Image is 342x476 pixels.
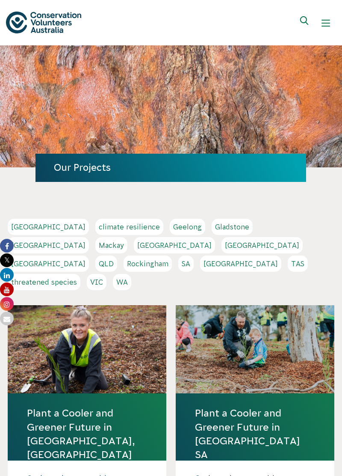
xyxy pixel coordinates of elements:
[178,256,194,272] a: SA
[95,256,117,272] a: QLD
[8,274,80,290] a: threatened species
[212,219,253,235] a: Gladstone
[113,274,131,290] a: WA
[95,237,127,253] a: Mackay
[6,12,81,33] img: logo.svg
[8,237,89,253] a: [GEOGRAPHIC_DATA]
[170,219,205,235] a: Geelong
[315,13,336,33] button: Show mobile navigation menu
[200,256,281,272] a: [GEOGRAPHIC_DATA]
[288,256,308,272] a: TAS
[195,406,315,461] a: Plant a Cooler and Greener Future in [GEOGRAPHIC_DATA] SA
[8,256,89,272] a: [GEOGRAPHIC_DATA]
[95,219,163,235] a: climate resilience
[27,406,147,461] a: Plant a Cooler and Greener Future in [GEOGRAPHIC_DATA], [GEOGRAPHIC_DATA]
[134,237,215,253] a: [GEOGRAPHIC_DATA]
[87,274,106,290] a: VIC
[300,16,311,30] span: Expand search box
[221,237,303,253] a: [GEOGRAPHIC_DATA]
[54,162,111,173] a: Our Projects
[124,256,172,272] a: Rockingham
[295,13,315,33] button: Expand search box Close search box
[8,219,89,235] a: [GEOGRAPHIC_DATA]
